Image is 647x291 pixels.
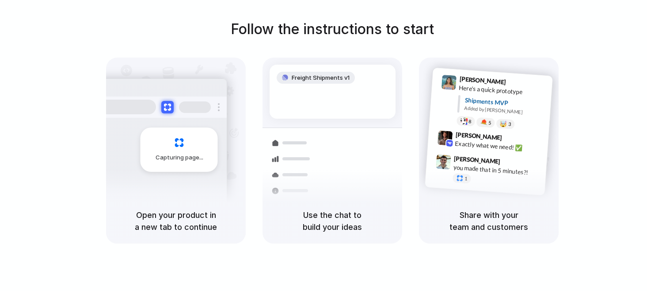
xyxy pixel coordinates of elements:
span: [PERSON_NAME] [459,74,506,87]
h5: Share with your team and customers [430,209,548,233]
span: Freight Shipments v1 [292,74,350,82]
div: Added by [PERSON_NAME] [464,105,545,117]
div: Exactly what we need! ✅ [455,139,543,154]
span: Capturing page [156,153,205,162]
div: Shipments MVP [464,95,546,110]
h5: Open your product in a new tab to continue [117,209,235,233]
h5: Use the chat to build your ideas [273,209,392,233]
span: 9:47 AM [503,158,521,168]
span: [PERSON_NAME] [454,153,501,166]
span: 9:42 AM [505,134,523,144]
div: you made that in 5 minutes?! [453,163,541,178]
span: 8 [468,119,472,124]
div: 🤯 [500,120,507,127]
span: 3 [508,121,511,126]
div: Here's a quick prototype [459,83,547,98]
span: 1 [464,176,468,181]
span: [PERSON_NAME] [455,129,502,142]
span: 5 [488,120,491,125]
span: 9:41 AM [509,78,527,89]
h1: Follow the instructions to start [231,19,434,40]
